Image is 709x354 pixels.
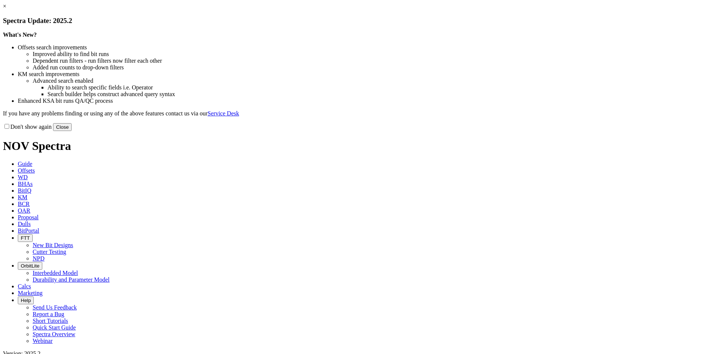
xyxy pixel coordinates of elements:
a: Durability and Parameter Model [33,276,110,283]
li: KM search improvements [18,71,706,78]
a: Interbedded Model [33,270,78,276]
span: KM [18,194,27,200]
h3: Spectra Update: 2025.2 [3,17,706,25]
span: Guide [18,161,32,167]
span: Help [21,298,31,303]
p: If you have any problems finding or using any of the above features contact us via our [3,110,706,117]
span: OAR [18,207,30,214]
li: Added run counts to drop-down filters [33,64,706,71]
a: NPD [33,255,44,262]
strong: What's New? [3,32,37,38]
span: Offsets [18,167,35,174]
li: Ability to search specific fields i.e. Operator [47,84,706,91]
a: Send Us Feedback [33,304,77,311]
span: Dulls [18,221,31,227]
span: Proposal [18,214,39,220]
li: Advanced search enabled [33,78,706,84]
span: WD [18,174,28,180]
a: Short Tutorials [33,318,68,324]
span: Calcs [18,283,31,289]
button: Close [53,123,72,131]
a: × [3,3,6,9]
li: Offsets search improvements [18,44,706,51]
a: Report a Bug [33,311,64,317]
a: Cutter Testing [33,249,66,255]
span: Marketing [18,290,43,296]
a: New Bit Designs [33,242,73,248]
li: Dependent run filters - run filters now filter each other [33,58,706,64]
li: Enhanced KSA bit runs QA/QC process [18,98,706,104]
span: BitPortal [18,227,39,234]
h1: NOV Spectra [3,139,706,153]
a: Spectra Overview [33,331,75,337]
a: Webinar [33,338,53,344]
span: BHAs [18,181,33,187]
span: FTT [21,235,30,241]
span: BCR [18,201,30,207]
input: Don't show again [4,124,9,129]
li: Improved ability to find bit runs [33,51,706,58]
li: Search builder helps construct advanced query syntax [47,91,706,98]
label: Don't show again [3,124,52,130]
a: Service Desk [208,110,239,117]
span: BitIQ [18,187,31,194]
a: Quick Start Guide [33,324,76,331]
span: OrbitLite [21,263,39,269]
